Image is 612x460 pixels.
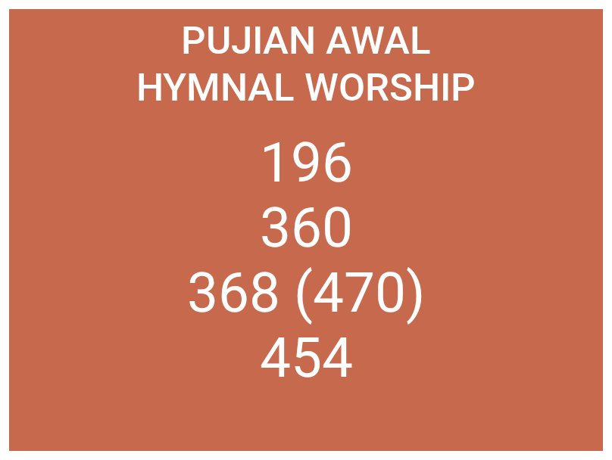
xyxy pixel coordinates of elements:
span: Pujian Awal [181,18,431,63]
li: 360 [260,195,353,260]
span: Hymnal Worship [136,65,476,110]
li: 368 (470) [187,260,425,325]
li: 454 [260,325,353,390]
li: 196 [260,130,353,195]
